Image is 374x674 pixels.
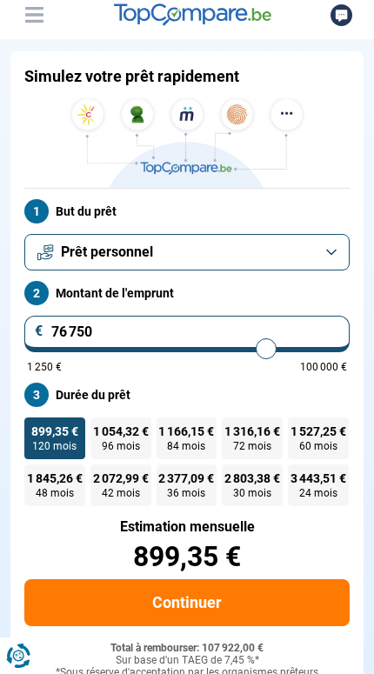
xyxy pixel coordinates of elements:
div: 899,35 € [24,543,350,571]
div: Total à rembourser: 107 922,00 € [24,643,350,655]
span: 3 443,51 € [291,472,346,484]
span: 100 000 € [300,362,347,372]
span: 30 mois [233,488,271,498]
h1: Simulez votre prêt rapidement [24,67,239,86]
label: Montant de l'emprunt [24,281,350,305]
span: 84 mois [167,441,205,451]
span: 48 mois [36,488,74,498]
span: 36 mois [167,488,205,498]
span: 60 mois [299,441,337,451]
span: 899,35 € [31,425,78,437]
button: Continuer [24,579,350,626]
span: 2 072,99 € [93,472,149,484]
div: Estimation mensuelle [24,520,350,534]
span: 2 377,09 € [158,472,214,484]
span: 42 mois [102,488,140,498]
span: 1 250 € [27,362,62,372]
span: 120 mois [32,441,77,451]
span: 1 054,32 € [93,425,149,437]
span: 24 mois [299,488,337,498]
span: Prêt personnel [61,243,153,262]
span: € [35,324,43,338]
button: Menu [21,2,47,28]
label: Durée du prêt [24,383,350,407]
label: But du prêt [24,199,350,224]
div: Sur base d'un TAEG de 7,45 %* [24,655,350,667]
span: 96 mois [102,441,140,451]
span: 1 845,26 € [27,472,83,484]
span: 2 803,38 € [224,472,280,484]
button: Prêt personnel [24,234,350,270]
img: TopCompare [114,3,271,26]
span: 1 316,16 € [224,425,280,437]
span: 1 166,15 € [158,425,214,437]
span: 1 527,25 € [291,425,346,437]
span: 72 mois [233,441,271,451]
img: TopCompare.be [65,98,309,188]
